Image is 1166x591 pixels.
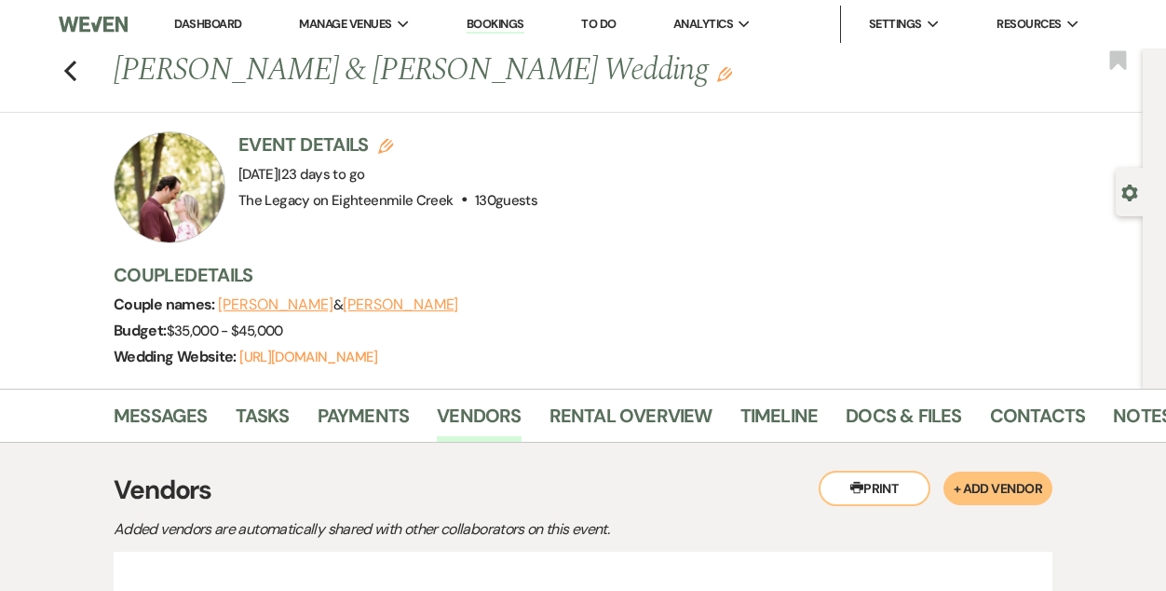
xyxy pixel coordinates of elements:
button: Open lead details [1121,183,1138,200]
span: Resources [997,15,1061,34]
a: Dashboard [174,16,241,32]
h1: [PERSON_NAME] & [PERSON_NAME] Wedding [114,48,929,93]
span: Budget: [114,321,167,340]
span: 23 days to go [281,165,365,184]
span: 130 guests [475,191,537,210]
h3: Couple Details [114,262,1124,288]
button: Edit [717,65,732,82]
a: Timeline [740,401,819,442]
button: [PERSON_NAME] [218,297,333,312]
a: Messages [114,401,208,442]
h3: Vendors [114,471,1052,510]
p: Added vendors are automatically shared with other collaborators on this event. [114,517,766,542]
span: Wedding Website: [114,347,239,366]
a: Bookings [467,16,524,34]
span: | [278,165,364,184]
h3: Event Details [238,131,537,158]
span: Couple names: [114,295,218,314]
span: & [218,295,458,314]
button: [PERSON_NAME] [343,297,458,312]
a: [URL][DOMAIN_NAME] [239,348,377,366]
a: Docs & Files [846,401,961,442]
img: Weven Logo [59,5,128,44]
button: + Add Vendor [943,472,1052,505]
a: Rental Overview [549,401,712,442]
span: [DATE] [238,165,364,184]
span: Manage Venues [299,15,391,34]
button: Print [819,471,930,506]
span: The Legacy on Eighteenmile Creek [238,191,454,210]
span: Settings [869,15,922,34]
a: Contacts [990,401,1086,442]
a: Payments [318,401,410,442]
a: To Do [581,16,616,32]
a: Tasks [236,401,290,442]
a: Vendors [437,401,521,442]
span: $35,000 - $45,000 [167,322,283,340]
span: Analytics [673,15,733,34]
